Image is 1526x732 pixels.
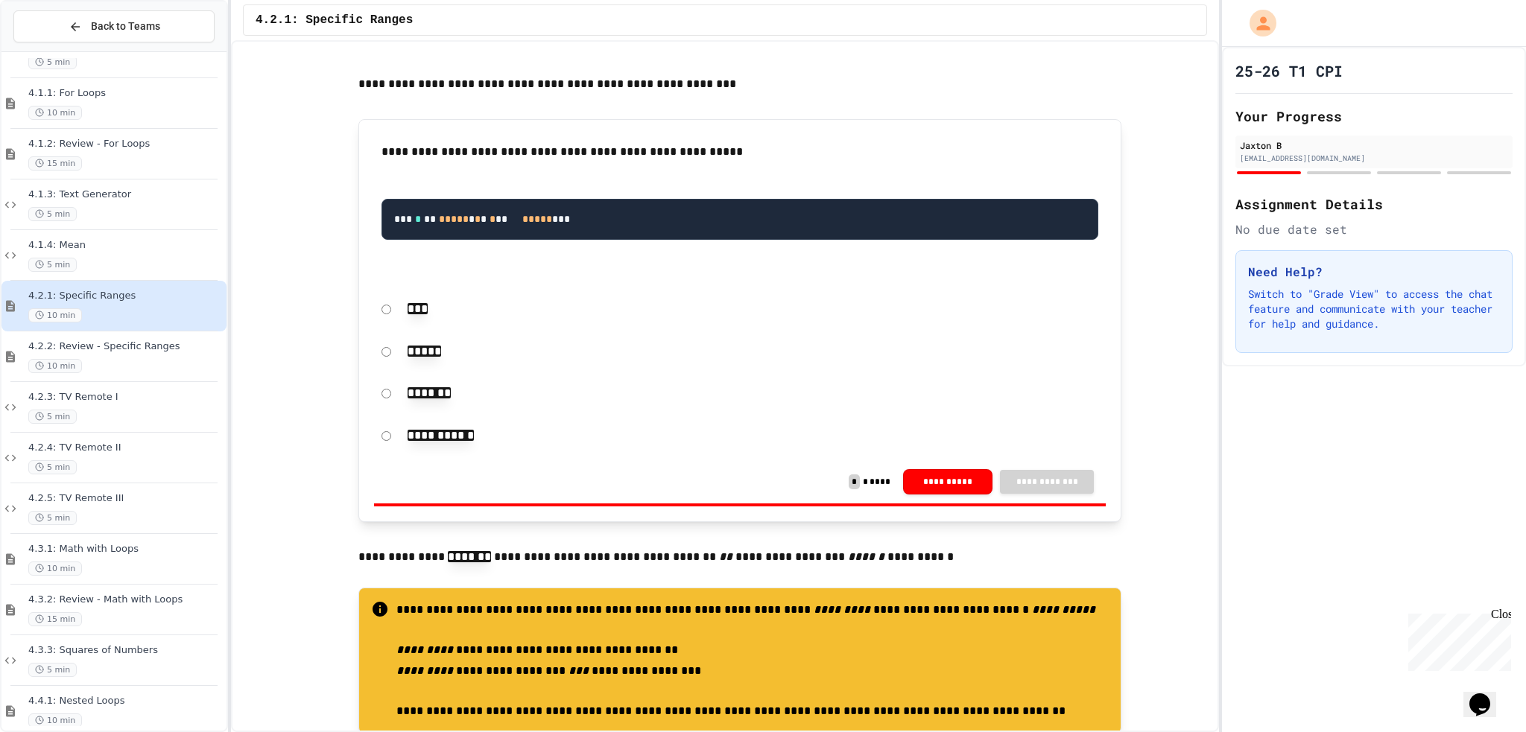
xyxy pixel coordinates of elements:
p: Switch to "Grade View" to access the chat feature and communicate with your teacher for help and ... [1248,287,1500,331]
span: 4.2.1: Specific Ranges [256,11,413,29]
span: 5 min [28,511,77,525]
div: [EMAIL_ADDRESS][DOMAIN_NAME] [1240,153,1508,164]
span: 4.3.1: Math with Loops [28,543,224,556]
span: 4.1.3: Text Generator [28,188,224,201]
h2: Your Progress [1235,106,1513,127]
span: 4.3.2: Review - Math with Loops [28,593,224,606]
span: 4.2.2: Review - Specific Ranges [28,340,224,353]
iframe: chat widget [1402,608,1511,671]
div: Chat with us now!Close [6,6,103,95]
span: 5 min [28,258,77,272]
h1: 25-26 T1 CPI [1235,60,1343,81]
span: 4.2.3: TV Remote I [28,391,224,404]
div: No due date set [1235,220,1513,238]
span: 4.2.4: TV Remote II [28,442,224,454]
span: 5 min [28,55,77,69]
span: 15 min [28,156,82,171]
span: 10 min [28,308,82,322]
span: 5 min [28,410,77,424]
iframe: chat widget [1463,672,1511,717]
span: 4.1.4: Mean [28,239,224,252]
span: 5 min [28,460,77,474]
div: My Account [1234,6,1280,40]
div: Jaxton B [1240,139,1508,152]
span: 15 min [28,612,82,626]
span: 5 min [28,663,77,677]
span: 5 min [28,207,77,221]
span: Back to Teams [91,19,160,34]
span: 10 min [28,106,82,120]
span: 4.3.3: Squares of Numbers [28,644,224,657]
span: 10 min [28,561,82,576]
span: 4.1.1: For Loops [28,87,224,100]
span: 10 min [28,713,82,728]
span: 10 min [28,359,82,373]
h2: Assignment Details [1235,194,1513,214]
span: 4.2.1: Specific Ranges [28,290,224,302]
h3: Need Help? [1248,263,1500,281]
span: 4.2.5: TV Remote III [28,492,224,505]
span: 4.1.2: Review - For Loops [28,138,224,150]
span: 4.4.1: Nested Loops [28,695,224,707]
